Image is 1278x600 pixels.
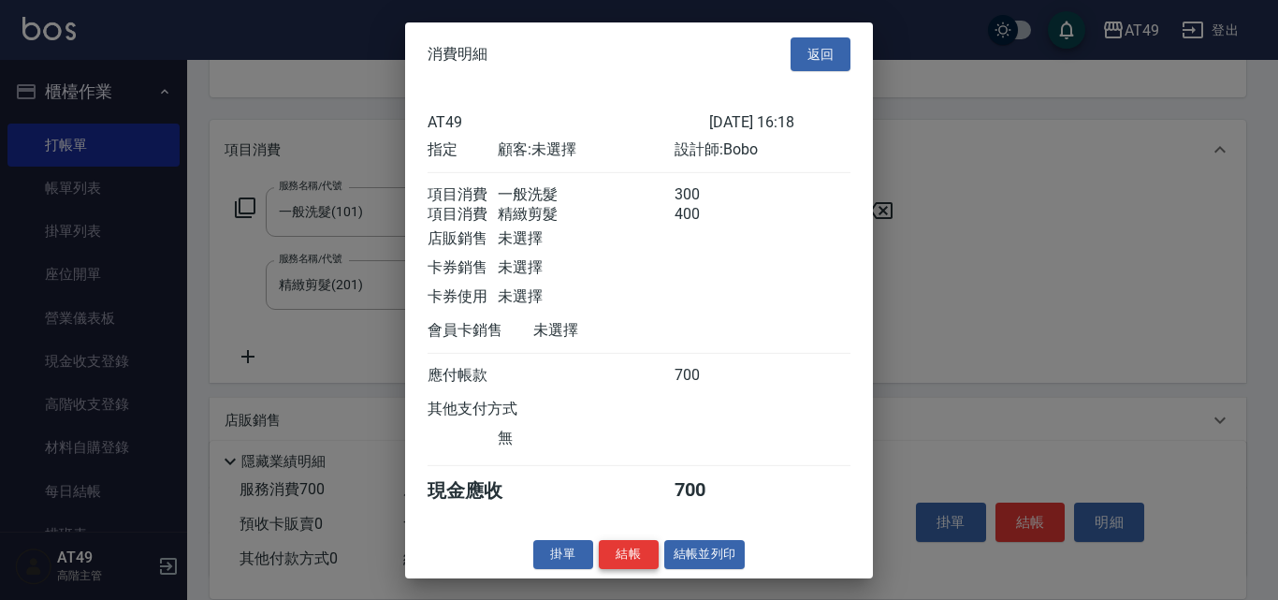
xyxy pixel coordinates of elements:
div: 應付帳款 [428,366,498,386]
div: 未選擇 [498,229,674,249]
div: 項目消費 [428,205,498,225]
div: 會員卡銷售 [428,321,533,341]
div: AT49 [428,113,709,131]
div: 卡券銷售 [428,258,498,278]
div: 精緻剪髮 [498,205,674,225]
button: 結帳並列印 [664,540,746,569]
div: 400 [675,205,745,225]
button: 掛單 [533,540,593,569]
button: 返回 [791,37,850,71]
div: 現金應收 [428,478,533,504]
div: 700 [675,366,745,386]
div: 300 [675,185,745,205]
button: 結帳 [599,540,659,569]
div: 設計師: Bobo [675,140,850,160]
div: 指定 [428,140,498,160]
span: 消費明細 [428,45,487,64]
div: 未選擇 [533,321,709,341]
div: 無 [498,429,674,448]
div: [DATE] 16:18 [709,113,850,131]
div: 700 [675,478,745,504]
div: 一般洗髮 [498,185,674,205]
div: 店販銷售 [428,229,498,249]
div: 顧客: 未選擇 [498,140,674,160]
div: 未選擇 [498,258,674,278]
div: 項目消費 [428,185,498,205]
div: 未選擇 [498,287,674,307]
div: 卡券使用 [428,287,498,307]
div: 其他支付方式 [428,400,569,419]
